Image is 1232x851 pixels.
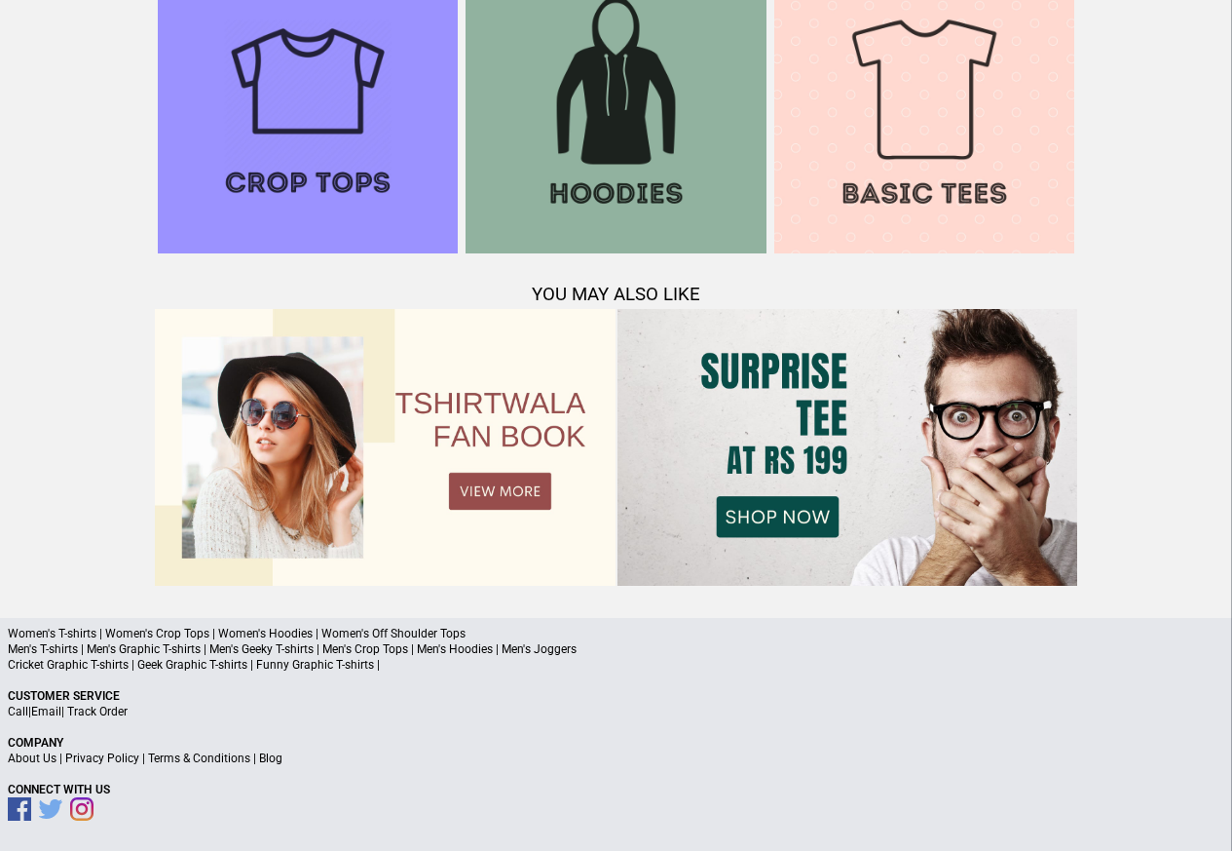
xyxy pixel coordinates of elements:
[8,641,1224,657] p: Men's T-shirts | Men's Graphic T-shirts | Men's Geeky T-shirts | Men's Crop Tops | Men's Hoodies ...
[8,657,1224,673] p: Cricket Graphic T-shirts | Geek Graphic T-shirts | Funny Graphic T-shirts |
[8,752,56,765] a: About Us
[8,782,1224,797] p: Connect With Us
[67,705,128,718] a: Track Order
[8,705,28,718] a: Call
[148,752,250,765] a: Terms & Conditions
[8,735,1224,751] p: Company
[532,284,700,305] span: YOU MAY ALSO LIKE
[8,704,1224,719] p: | |
[65,752,139,765] a: Privacy Policy
[8,751,1224,766] p: | | |
[8,626,1224,641] p: Women's T-shirts | Women's Crop Tops | Women's Hoodies | Women's Off Shoulder Tops
[31,705,61,718] a: Email
[259,752,282,765] a: Blog
[8,688,1224,704] p: Customer Service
